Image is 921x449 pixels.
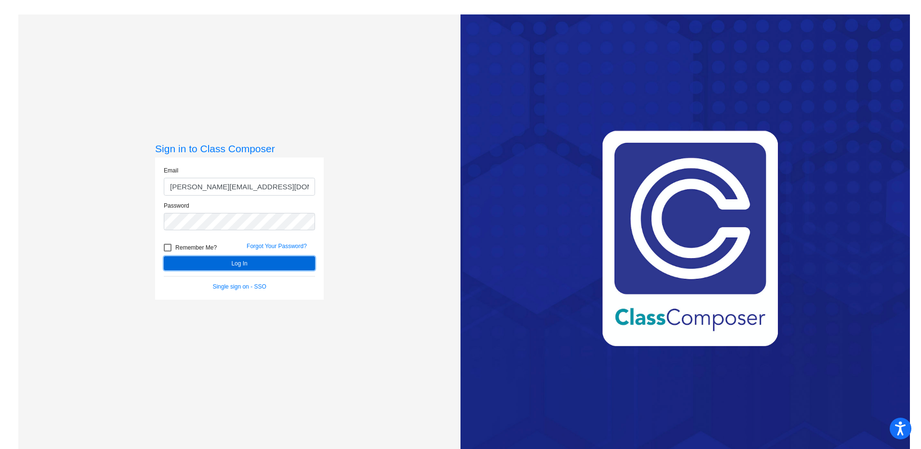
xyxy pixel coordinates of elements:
[164,166,178,175] label: Email
[155,143,324,155] h3: Sign in to Class Composer
[164,201,189,210] label: Password
[175,242,217,253] span: Remember Me?
[247,243,307,250] a: Forgot Your Password?
[164,256,315,270] button: Log In
[212,283,266,290] a: Single sign on - SSO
